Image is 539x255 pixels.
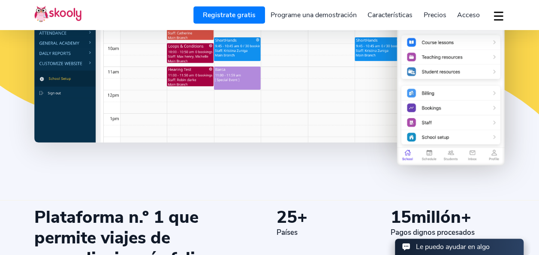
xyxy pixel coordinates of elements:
[193,6,265,24] a: Registrate gratis
[452,8,485,22] a: Acceso
[277,206,297,229] span: 25
[457,10,480,20] span: Acceso
[277,228,391,237] div: Países
[277,207,391,228] div: +
[265,8,362,22] a: Programe una demostración
[424,10,446,20] span: Precios
[391,206,411,229] span: 15
[418,8,452,22] a: Precios
[492,6,505,26] button: dropdown menu
[391,207,505,228] div: millón+
[362,8,418,22] a: Características
[391,228,505,237] div: Pagos dignos procesados
[34,6,81,22] img: Skooly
